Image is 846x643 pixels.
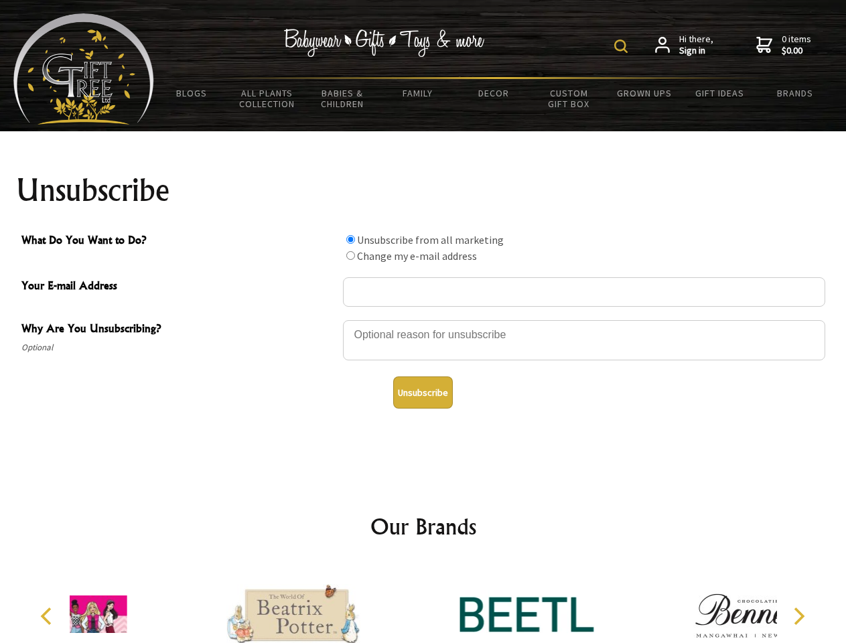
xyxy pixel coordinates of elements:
[682,79,758,107] a: Gift Ideas
[782,45,811,57] strong: $0.00
[606,79,682,107] a: Grown Ups
[380,79,456,107] a: Family
[531,79,607,118] a: Custom Gift Box
[455,79,531,107] a: Decor
[13,13,154,125] img: Babyware - Gifts - Toys and more...
[305,79,380,118] a: Babies & Children
[230,79,305,118] a: All Plants Collection
[343,320,825,360] textarea: Why Are You Unsubscribing?
[393,376,453,409] button: Unsubscribe
[758,79,833,107] a: Brands
[343,277,825,307] input: Your E-mail Address
[784,601,813,631] button: Next
[357,249,477,263] label: Change my e-mail address
[21,232,336,251] span: What Do You Want to Do?
[27,510,820,543] h2: Our Brands
[284,29,485,57] img: Babywear - Gifts - Toys & more
[756,33,811,57] a: 0 items$0.00
[346,235,355,244] input: What Do You Want to Do?
[655,33,713,57] a: Hi there,Sign in
[33,601,63,631] button: Previous
[16,174,831,206] h1: Unsubscribe
[679,33,713,57] span: Hi there,
[679,45,713,57] strong: Sign in
[782,33,811,57] span: 0 items
[154,79,230,107] a: BLOGS
[357,233,504,246] label: Unsubscribe from all marketing
[21,340,336,356] span: Optional
[346,251,355,260] input: What Do You Want to Do?
[21,277,336,297] span: Your E-mail Address
[21,320,336,340] span: Why Are You Unsubscribing?
[614,40,628,53] img: product search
